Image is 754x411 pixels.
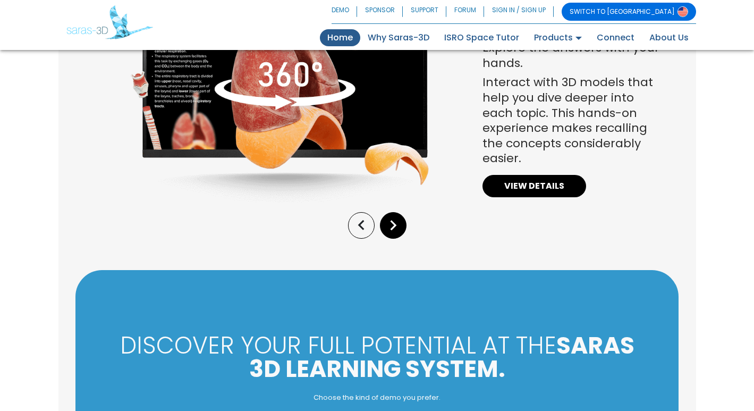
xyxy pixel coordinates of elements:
[332,3,357,21] a: DEMO
[351,215,371,236] i: keyboard_arrow_left
[403,3,446,21] a: SUPPORT
[66,5,153,39] img: Saras 3D
[484,3,554,21] a: SIGN IN / SIGN UP
[642,29,696,46] a: About Us
[527,29,589,46] a: Products
[110,334,644,381] h3: DISCOVER YOUR FULL POTENTIAL AT THE
[110,393,644,402] p: Choose the kind of demo you prefer.
[383,215,403,236] i: keyboard_arrow_right
[482,175,586,197] a: VIEW DETAILS
[482,40,662,71] p: Explore the answers with your hands.
[589,29,642,46] a: Connect
[249,329,634,385] b: SARAS 3D LEARNING SYSTEM.
[446,3,484,21] a: FORUM
[357,3,403,21] a: SPONSOR
[320,29,360,46] a: Home
[351,227,371,239] span: Previous
[360,29,437,46] a: Why Saras-3D
[562,3,696,21] a: SWITCH TO [GEOGRAPHIC_DATA]
[677,6,688,17] img: Switch to USA
[482,75,662,166] p: Interact with 3D models that help you dive deeper into each topic. This hands-on experience makes...
[437,29,527,46] a: ISRO Space Tutor
[383,227,403,239] span: Next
